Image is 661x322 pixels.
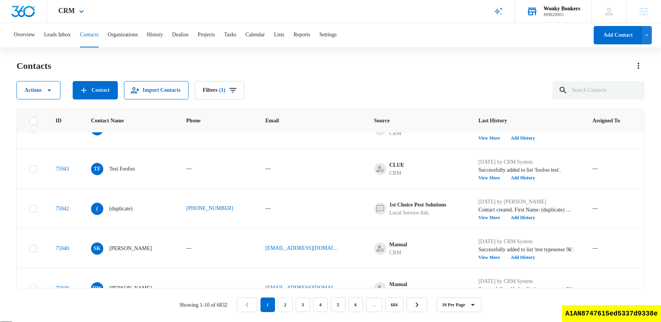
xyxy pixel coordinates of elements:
[55,285,69,291] a: Navigate to contact details page for Dan Wang
[389,161,404,169] div: CLUE
[265,244,356,253] div: Email - stephenkotkin@madwire.com - Select to Edit Field
[186,164,205,174] div: Phone - - Select to Edit Field
[479,237,574,246] p: [DATE] by CRM System
[593,164,598,174] div: ---
[593,244,598,253] div: ---
[293,23,310,47] button: Reports
[265,164,285,174] div: Email - - Select to Edit Field
[91,242,103,255] span: SK
[479,166,574,174] p: Successfully added to list 'foofoo test'.
[59,7,75,15] span: CRM
[108,23,138,47] button: Organizations
[479,198,574,206] p: [DATE] by [PERSON_NAME]
[593,284,612,293] div: Assigned To - - Select to Edit Field
[632,60,645,72] button: Actions
[265,284,342,292] a: [EMAIL_ADDRESS][DOMAIN_NAME]
[186,204,247,213] div: Phone - +1 (715) 619-0549 - Select to Edit Field
[16,81,60,99] button: Actions
[544,6,580,12] div: account name
[385,298,404,312] a: Page 684
[593,117,620,125] span: Assigned To
[265,164,271,174] div: ---
[195,81,244,99] button: Filters
[260,298,275,312] em: 1
[55,246,69,251] a: Navigate to contact details page for Stephen Kotkin
[374,161,418,177] div: Source - [object Object] - Select to Edit Field
[407,298,427,312] a: Next Page
[593,204,598,213] div: ---
[91,203,147,215] div: Contact Name - (duplicate) - Select to Edit Field
[55,206,69,211] a: Navigate to contact details page for (duplicate)
[186,164,192,174] div: ---
[265,204,271,213] div: ---
[265,117,345,125] span: Email
[594,26,642,44] button: Add Contact
[265,284,356,293] div: Email - danwang@madwire.com - Select to Edit Field
[265,204,285,213] div: Email - - Select to Edit Field
[479,246,574,254] p: Successfully added to list 'test typesense 9k'.
[505,215,541,220] button: Add History
[389,280,407,288] div: Manual
[186,204,233,212] a: [PHONE_NUMBER]
[389,129,427,137] div: CRM
[389,169,404,177] div: CRM
[55,117,62,125] span: ID
[186,244,192,253] div: ---
[479,176,505,180] button: View More
[91,163,103,175] span: TF
[389,249,407,257] div: CRM
[265,244,342,252] a: [EMAIL_ADDRESS][DOMAIN_NAME]
[505,136,541,140] button: Add History
[479,158,574,166] p: [DATE] by CRM System
[91,282,103,294] span: DW
[274,23,284,47] button: Lists
[389,209,446,217] div: Local Service Ads
[374,241,421,257] div: Source - [object Object] - Select to Edit Field
[562,305,661,322] div: A1AN8747615ed5337d9338e
[109,284,152,292] p: [PERSON_NAME]
[278,298,293,312] a: Page 2
[479,285,574,293] p: Successfully added to list 'test typesense 9k'.
[479,206,574,214] p: Contact created. First Name: (duplicate) Source: 1st Choice Pest Solutions Status(es): None Type(...
[109,205,133,213] p: (duplicate)
[479,136,505,140] button: View More
[91,282,166,294] div: Contact Name - Dan Wang - Select to Edit Field
[389,241,407,249] div: Manual
[91,163,149,175] div: Contact Name - Test Foofoo - Select to Edit Field
[479,117,563,125] span: Last History
[91,242,166,255] div: Contact Name - Stephen Kotkin - Select to Edit Field
[124,81,189,99] button: Import Contacts
[179,301,228,309] p: Showing 1-10 of 6832
[319,23,337,47] button: Settings
[219,88,225,93] span: (1)
[313,298,328,312] a: Page 4
[44,23,71,47] button: Leads Inbox
[593,284,598,293] div: ---
[73,81,117,99] button: Add Contact
[374,280,421,296] div: Source - [object Object] - Select to Edit Field
[186,244,205,253] div: Phone - - Select to Edit Field
[186,284,192,293] div: ---
[544,12,580,17] div: account id
[505,176,541,180] button: Add History
[16,60,51,72] h1: Contacts
[198,23,215,47] button: Projects
[479,277,574,285] p: [DATE] by CRM System
[109,165,135,173] p: Test Foofoo
[374,201,460,217] div: Source - [object Object] - Select to Edit Field
[436,298,482,312] button: 10 Per Page
[172,23,189,47] button: Dealios
[505,255,541,260] button: Add History
[479,255,505,260] button: View More
[55,166,69,172] a: Navigate to contact details page for Test Foofoo
[593,204,612,213] div: Assigned To - - Select to Edit Field
[186,284,205,293] div: Phone - - Select to Edit Field
[186,117,236,125] span: Phone
[593,244,612,253] div: Assigned To - - Select to Edit Field
[331,298,345,312] a: Page 5
[237,298,427,312] nav: Pagination
[389,201,446,209] div: 1st Choice Pest Solutions
[80,23,99,47] button: Contacts
[91,117,157,125] span: Contact Name
[246,23,265,47] button: Calendar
